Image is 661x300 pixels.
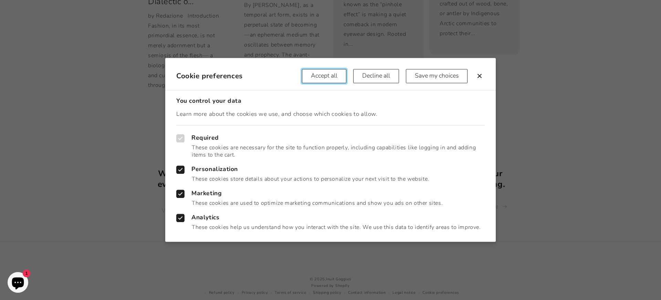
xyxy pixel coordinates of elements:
[176,200,485,207] p: These cookies are used to optimize marketing communications and show you ads on other sites.
[176,110,485,119] p: Learn more about the cookies we use, and choose which cookies to allow.
[302,69,346,83] button: Accept all
[176,72,302,80] h2: Cookie preferences
[6,272,30,294] inbox-online-store-chat: Shopify online store chat
[176,176,485,183] p: These cookies store details about your actions to personalize your next visit to the website.
[176,166,485,174] label: Personalization
[176,134,485,143] label: Required
[176,224,485,231] p: These cookies help us understand how you interact with the site. We use this data to identify are...
[475,72,484,80] button: Close dialog
[176,190,485,198] label: Marketing
[353,69,399,83] button: Decline all
[176,97,485,104] h3: You control your data
[176,144,485,159] p: These cookies are necessary for the site to function properly, including capabilities like loggin...
[406,69,468,83] button: Save my choices
[176,214,485,222] label: Analytics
